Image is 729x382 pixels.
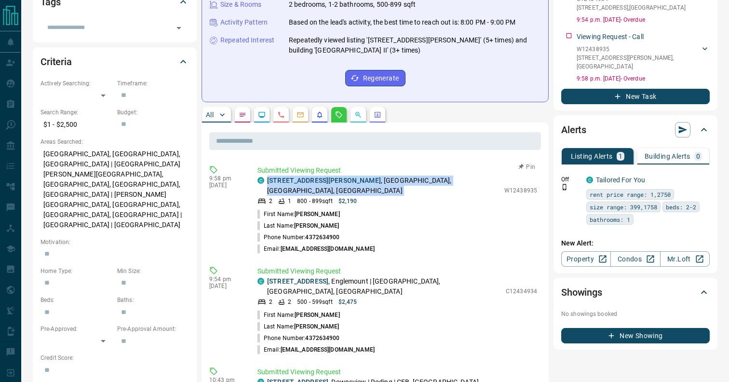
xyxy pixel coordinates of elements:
[335,111,343,119] svg: Requests
[586,177,593,183] div: condos.ca
[577,45,700,54] p: W12438935
[506,287,537,296] p: C12434934
[40,79,112,88] p: Actively Searching:
[561,184,568,191] svg: Push Notification Only
[257,165,537,176] p: Submitted Viewing Request
[577,15,710,24] p: 9:54 p.m. [DATE] - Overdue
[257,210,340,218] p: First Name:
[281,346,375,353] span: [EMAIL_ADDRESS][DOMAIN_NAME]
[295,312,339,318] span: [PERSON_NAME]
[117,108,189,117] p: Budget:
[590,190,671,199] span: rent price range: 1,2750
[257,245,375,253] p: Email:
[267,276,501,297] p: , Englemount | [GEOGRAPHIC_DATA], [GEOGRAPHIC_DATA], [GEOGRAPHIC_DATA]
[40,137,189,146] p: Areas Searched:
[561,251,611,267] a: Property
[257,233,340,242] p: Phone Number:
[117,296,189,304] p: Baths:
[577,74,710,83] p: 9:58 p.m. [DATE] - Overdue
[645,153,690,160] p: Building Alerts
[117,267,189,275] p: Min Size:
[267,177,381,184] a: [STREET_ADDRESS][PERSON_NAME]
[561,89,710,104] button: New Task
[257,221,339,230] p: Last Name:
[220,35,274,45] p: Repeated Interest
[172,21,186,35] button: Open
[209,276,243,283] p: 9:54 pm
[354,111,362,119] svg: Opportunities
[269,298,272,306] p: 2
[590,215,630,224] span: bathrooms: 1
[305,335,339,341] span: 4372634900
[257,345,375,354] p: Email:
[257,367,537,377] p: Submitted Viewing Request
[338,197,357,205] p: $2,190
[305,234,339,241] span: 4372634900
[117,79,189,88] p: Timeframe:
[257,311,340,319] p: First Name:
[257,266,537,276] p: Submitted Viewing Request
[297,111,304,119] svg: Emails
[289,35,540,55] p: Repeatedly viewed listing '[STREET_ADDRESS][PERSON_NAME]' (5+ times) and building '[GEOGRAPHIC_DA...
[206,111,214,118] p: All
[257,334,340,342] p: Phone Number:
[40,238,189,246] p: Motivation:
[561,285,602,300] h2: Showings
[561,122,586,137] h2: Alerts
[267,277,328,285] a: [STREET_ADDRESS]
[577,54,700,71] p: [STREET_ADDRESS][PERSON_NAME] , [GEOGRAPHIC_DATA]
[40,267,112,275] p: Home Type:
[596,176,645,184] a: Tailored For You
[40,325,112,333] p: Pre-Approved:
[577,43,710,73] div: W12438935[STREET_ADDRESS][PERSON_NAME],[GEOGRAPHIC_DATA]
[297,298,332,306] p: 500 - 599 sqft
[257,177,264,184] div: condos.ca
[374,111,381,119] svg: Agent Actions
[338,298,357,306] p: $2,475
[561,328,710,343] button: New Showing
[257,322,339,331] p: Last Name:
[239,111,246,119] svg: Notes
[117,325,189,333] p: Pre-Approval Amount:
[209,182,243,189] p: [DATE]
[281,246,375,252] span: [EMAIL_ADDRESS][DOMAIN_NAME]
[277,111,285,119] svg: Calls
[561,238,710,248] p: New Alert:
[40,354,189,362] p: Credit Score:
[590,202,657,212] span: size range: 399,1758
[513,163,541,171] button: Pin
[267,176,499,196] p: , [GEOGRAPHIC_DATA], [GEOGRAPHIC_DATA], [GEOGRAPHIC_DATA]
[297,197,332,205] p: 800 - 899 sqft
[294,222,339,229] span: [PERSON_NAME]
[660,251,710,267] a: Mr.Loft
[561,310,710,318] p: No showings booked
[269,197,272,205] p: 2
[345,70,405,86] button: Regenerate
[288,298,291,306] p: 2
[40,54,72,69] h2: Criteria
[571,153,613,160] p: Listing Alerts
[561,175,580,184] p: Off
[288,197,291,205] p: 1
[40,146,189,233] p: [GEOGRAPHIC_DATA], [GEOGRAPHIC_DATA], [GEOGRAPHIC_DATA] | [GEOGRAPHIC_DATA][PERSON_NAME][GEOGRAPH...
[610,251,660,267] a: Condos
[619,153,622,160] p: 1
[504,186,537,195] p: W12438935
[257,278,264,285] div: condos.ca
[316,111,324,119] svg: Listing Alerts
[289,17,515,27] p: Based on the lead's activity, the best time to reach out is: 8:00 PM - 9:00 PM
[209,175,243,182] p: 9:58 pm
[561,281,710,304] div: Showings
[294,323,339,330] span: [PERSON_NAME]
[40,296,112,304] p: Beds:
[577,32,644,42] p: Viewing Request - Call
[295,211,339,218] span: [PERSON_NAME]
[40,108,112,117] p: Search Range:
[666,202,696,212] span: beds: 2-2
[696,153,700,160] p: 0
[220,17,268,27] p: Activity Pattern
[577,3,686,12] p: [STREET_ADDRESS] , [GEOGRAPHIC_DATA]
[209,283,243,289] p: [DATE]
[40,117,112,133] p: $1 - $2,500
[561,118,710,141] div: Alerts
